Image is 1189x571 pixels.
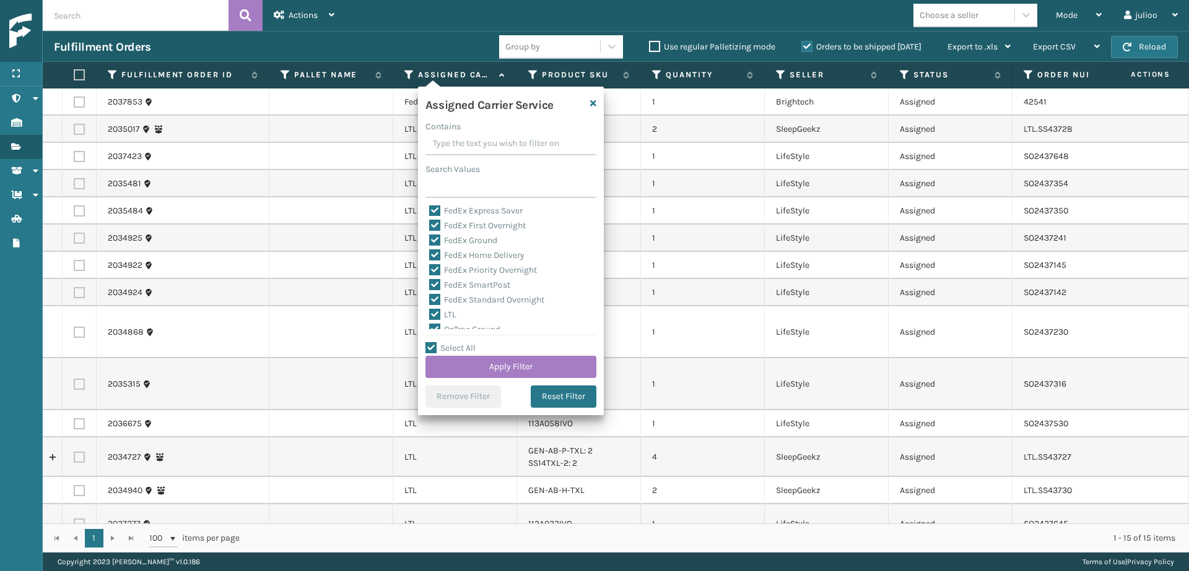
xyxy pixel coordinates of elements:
a: 2035017 [108,123,140,135]
td: LTL [393,504,517,544]
td: 1 [641,170,765,197]
td: LTL [393,358,517,410]
div: Choose a seller [920,9,978,22]
a: 2035315 [108,378,141,390]
td: SO2437530 [1013,410,1136,437]
td: LTL [393,143,517,170]
button: Reset Filter [531,385,596,408]
div: 1 - 15 of 15 items [257,532,1175,544]
td: Assigned [889,437,1013,477]
img: logo [9,14,121,49]
button: Remove Filter [425,385,501,408]
a: GEN-AB-H-TXL [528,485,585,496]
label: FedEx Priority Overnight [429,265,537,275]
label: Select All [425,343,476,353]
td: SO2437648 [1013,143,1136,170]
td: LifeStyle [765,279,889,306]
td: 42541 [1013,88,1136,116]
td: LifeStyle [765,170,889,197]
a: 2034868 [108,326,144,338]
td: Assigned [889,116,1013,143]
a: 2037423 [108,150,142,163]
td: LTL [393,170,517,197]
label: Use regular Palletizing mode [649,41,775,52]
span: 100 [149,532,168,544]
label: FedEx Ground [429,235,497,246]
label: Search Values [425,163,480,176]
td: LTL [393,225,517,252]
h4: Assigned Carrier Service [425,94,554,113]
td: 1 [641,197,765,225]
td: LTL [393,116,517,143]
input: Type the text you wish to filter on [425,133,596,155]
td: SleepGeekz [765,477,889,504]
a: 2035481 [108,178,141,190]
div: | [1082,552,1174,571]
a: 2037377 [108,518,141,530]
td: 2 [641,477,765,504]
td: LTL [393,477,517,504]
a: 2034940 [108,484,142,497]
label: Order Number [1037,69,1112,80]
button: Apply Filter [425,356,596,378]
td: SO2437142 [1013,279,1136,306]
td: SO2437645 [1013,504,1136,544]
td: Assigned [889,410,1013,437]
td: LifeStyle [765,143,889,170]
a: 112A033IVO [528,518,572,529]
td: SleepGeekz [765,116,889,143]
td: 1 [641,88,765,116]
td: SO2437241 [1013,225,1136,252]
span: items per page [149,529,240,547]
td: Assigned [889,143,1013,170]
td: 2 [641,116,765,143]
td: LTL.SS43727 [1013,437,1136,477]
td: LTL [393,279,517,306]
td: SO2437230 [1013,306,1136,358]
span: Export to .xls [947,41,998,52]
td: 1 [641,279,765,306]
td: Assigned [889,279,1013,306]
td: Assigned [889,306,1013,358]
div: Group by [505,40,540,53]
label: Quantity [666,69,741,80]
td: LTL [393,197,517,225]
a: 2037853 [108,96,142,108]
td: 1 [641,504,765,544]
td: Assigned [889,477,1013,504]
h3: Fulfillment Orders [54,40,150,54]
label: Orders to be shipped [DATE] [801,41,921,52]
span: Export CSV [1033,41,1076,52]
td: 1 [641,252,765,279]
a: 1 [85,529,103,547]
label: FedEx First Overnight [429,220,526,231]
label: Seller [790,69,865,80]
a: Privacy Policy [1127,557,1174,566]
td: Assigned [889,358,1013,410]
label: OnTrac Ground [429,324,500,335]
label: FedEx Home Delivery [429,250,525,260]
td: LifeStyle [765,306,889,358]
label: Status [913,69,988,80]
span: Actions [1092,64,1178,85]
a: Terms of Use [1082,557,1125,566]
td: LTL [393,437,517,477]
label: FedEx Standard Overnight [429,294,544,305]
a: 2034924 [108,286,142,299]
label: FedEx SmartPost [429,280,510,290]
td: LifeStyle [765,410,889,437]
td: Assigned [889,88,1013,116]
td: 1 [641,306,765,358]
td: SleepGeekz [765,437,889,477]
td: SO2437145 [1013,252,1136,279]
td: FedEx Home Delivery [393,88,517,116]
a: GEN-AB-P-TXL: 2 [528,445,593,456]
label: Assigned Carrier Service [418,69,493,80]
a: 2036675 [108,418,142,430]
td: LifeStyle [765,252,889,279]
td: LifeStyle [765,225,889,252]
label: FedEx Express Saver [429,205,523,216]
a: 2035484 [108,205,143,217]
td: 1 [641,225,765,252]
td: Brightech [765,88,889,116]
